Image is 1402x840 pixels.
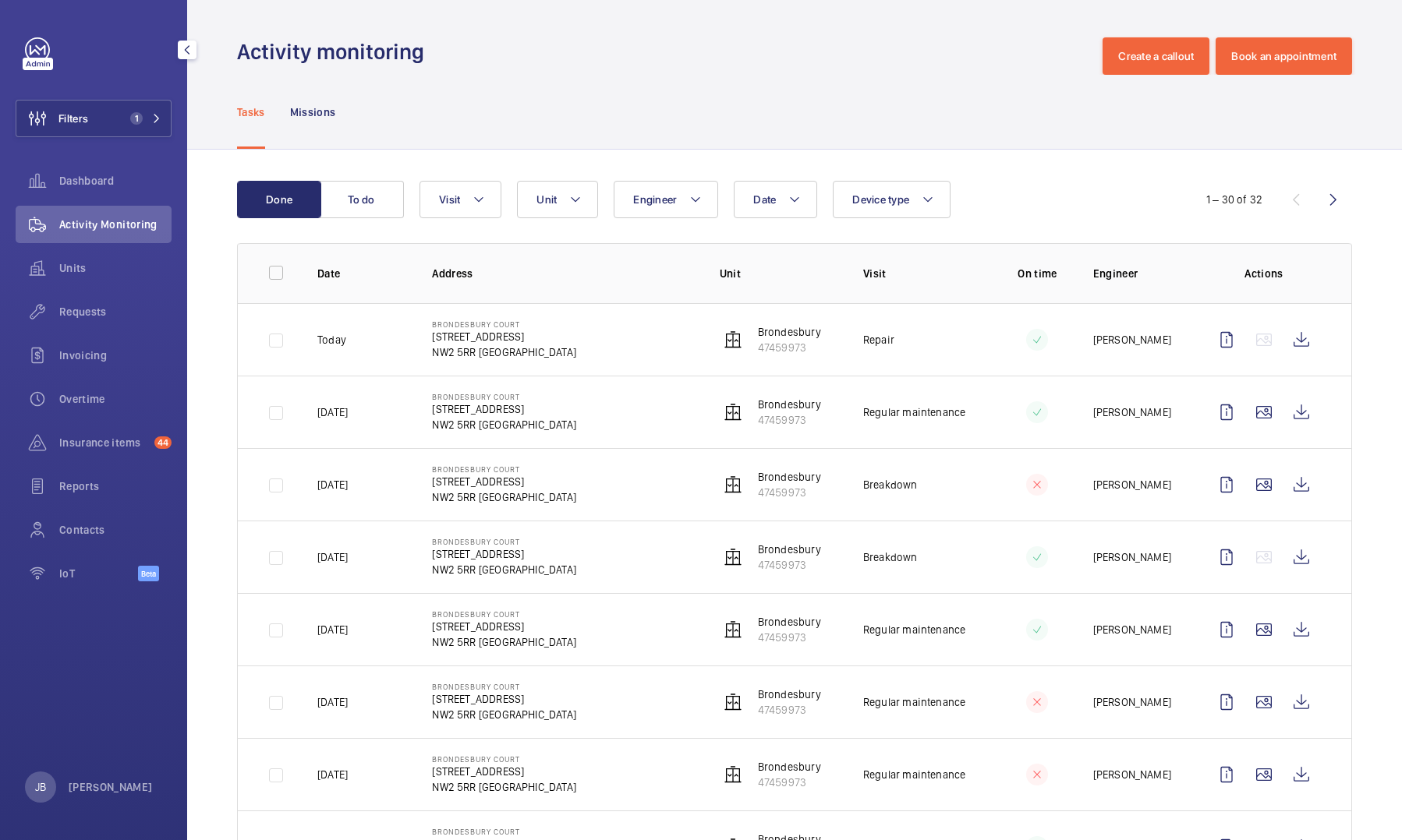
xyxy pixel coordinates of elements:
p: Visit [863,266,982,281]
p: On time [1007,266,1068,281]
p: [DATE] [317,694,348,710]
span: Insurance items [59,435,148,450]
p: NW2 5RR [GEOGRAPHIC_DATA] [432,562,576,577]
p: [DATE] [317,767,348,782]
p: NW2 5RR [GEOGRAPHIC_DATA] [432,344,576,360]
p: Regular maintenance [863,767,965,782]
p: 47459973 [758,775,821,790]
span: Reports [59,478,172,494]
p: [STREET_ADDRESS] [432,619,576,634]
button: Unit [517,181,598,218]
p: JB [35,779,46,795]
p: Brondesbury Court [432,319,576,329]
img: elevator.svg [724,693,742,711]
p: Engineer [1093,266,1183,281]
p: Brondesbury Court [432,682,576,691]
p: 47459973 [758,412,821,428]
span: Requests [59,304,172,319]
span: 1 [130,112,143,125]
p: Brondesbury Court [432,827,576,836]
span: Date [753,193,776,206]
p: Brondesbury [758,759,821,775]
img: elevator.svg [724,548,742,566]
p: Unit [720,266,838,281]
p: Date [317,266,407,281]
p: Brondesbury Court [432,464,576,474]
p: NW2 5RR [GEOGRAPHIC_DATA] [432,417,576,432]
p: [STREET_ADDRESS] [432,474,576,489]
p: Brondesbury Court [432,754,576,764]
img: elevator.svg [724,620,742,639]
span: Units [59,260,172,276]
p: Brondesbury [758,324,821,340]
p: [PERSON_NAME] [1093,694,1171,710]
button: Book an appointment [1216,37,1352,75]
span: Filters [58,111,88,126]
span: Engineer [633,193,677,206]
p: Regular maintenance [863,694,965,710]
p: NW2 5RR [GEOGRAPHIC_DATA] [432,779,576,795]
span: Invoicing [59,348,172,363]
p: 47459973 [758,340,821,355]
p: NW2 5RR [GEOGRAPHIC_DATA] [432,707,576,722]
span: 44 [154,436,172,449]
button: To do [320,181,404,218]
p: Brondesbury [758,614,821,630]
p: Brondesbury [758,469,821,485]
p: [PERSON_NAME] [1093,622,1171,637]
p: NW2 5RR [GEOGRAPHIC_DATA] [432,489,576,505]
p: NW2 5RR [GEOGRAPHIC_DATA] [432,634,576,650]
button: Device type [833,181,951,218]
button: Visit [420,181,501,218]
img: elevator.svg [724,403,742,422]
button: Done [237,181,321,218]
span: Unit [536,193,557,206]
p: [DATE] [317,549,348,565]
span: Dashboard [59,173,172,189]
p: 47459973 [758,702,821,718]
div: 1 – 30 of 32 [1206,192,1262,207]
p: [STREET_ADDRESS] [432,764,576,779]
p: [STREET_ADDRESS] [432,329,576,344]
p: [PERSON_NAME] [1093,549,1171,565]
img: elevator.svg [724,330,742,349]
span: Overtime [59,391,172,407]
p: [DATE] [317,622,348,637]
p: Brondesbury [758,542,821,557]
button: Create a callout [1103,37,1209,75]
p: 47459973 [758,630,821,645]
p: Missions [290,104,336,120]
button: Date [734,181,817,218]
h1: Activity monitoring [237,37,434,66]
p: Brondesbury [758,686,821,702]
p: [DATE] [317,404,348,420]
p: Brondesbury Court [432,609,576,619]
p: Brondesbury Court [432,392,576,401]
p: Brondesbury [758,397,821,412]
p: Actions [1208,266,1320,281]
p: Breakdown [863,549,918,565]
p: [STREET_ADDRESS] [432,691,576,707]
p: Regular maintenance [863,404,965,420]
p: [PERSON_NAME] [69,779,153,795]
p: Brondesbury Court [432,537,576,546]
p: [PERSON_NAME] [1093,477,1171,492]
span: Activity Monitoring [59,217,172,232]
p: [DATE] [317,477,348,492]
p: Regular maintenance [863,622,965,637]
p: [STREET_ADDRESS] [432,546,576,562]
img: elevator.svg [724,765,742,784]
span: Contacts [59,522,172,538]
p: [PERSON_NAME] [1093,767,1171,782]
p: [PERSON_NAME] [1093,332,1171,348]
p: Address [432,266,694,281]
span: Visit [439,193,460,206]
p: [STREET_ADDRESS] [432,401,576,417]
p: Tasks [237,104,265,120]
span: Beta [138,566,159,581]
p: Breakdown [863,477,918,492]
img: elevator.svg [724,475,742,494]
p: Repair [863,332,894,348]
p: 47459973 [758,557,821,573]
p: Today [317,332,346,348]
